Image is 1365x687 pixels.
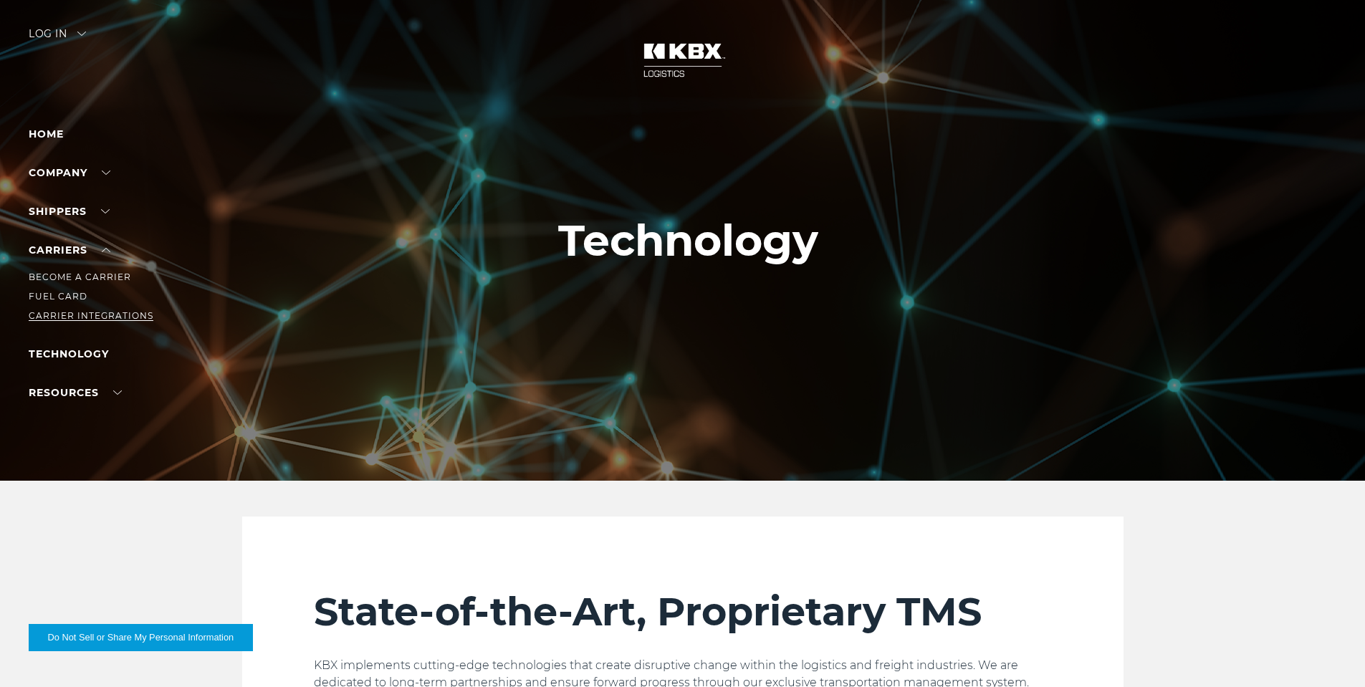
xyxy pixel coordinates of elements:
[29,624,253,651] button: Do Not Sell or Share My Personal Information
[314,588,1052,635] h2: State-of-the-Art, Proprietary TMS
[29,205,110,218] a: SHIPPERS
[558,216,818,265] h1: Technology
[29,291,87,302] a: Fuel Card
[629,29,737,92] img: kbx logo
[29,244,110,256] a: Carriers
[29,347,109,360] a: Technology
[29,386,122,399] a: RESOURCES
[29,29,86,49] div: Log in
[29,128,64,140] a: Home
[29,310,153,321] a: Carrier Integrations
[77,32,86,36] img: arrow
[29,166,110,179] a: Company
[29,272,131,282] a: Become a Carrier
